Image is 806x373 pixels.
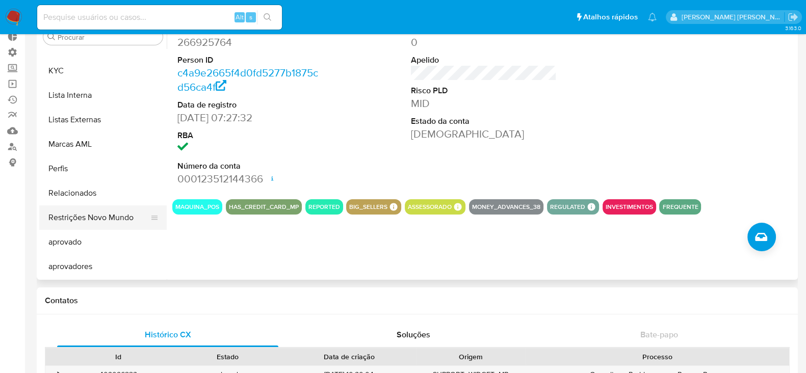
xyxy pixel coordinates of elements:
[37,11,282,24] input: Pesquise usuários ou casos...
[39,181,167,205] button: Relacionados
[39,205,159,230] button: Restrições Novo Mundo
[39,254,167,279] button: aprovadores
[411,35,557,49] dd: 0
[39,108,167,132] button: Listas Externas
[249,12,252,22] span: s
[583,12,638,22] span: Atalhos rápidos
[257,10,278,24] button: search-icon
[39,132,167,156] button: Marcas AML
[423,352,518,362] div: Origem
[785,24,801,32] span: 3.163.0
[177,65,318,94] a: c4a9e2665f4d0fd5277b1875cd56ca4f
[411,116,557,127] dt: Estado da conta
[411,96,557,111] dd: MID
[648,13,657,21] a: Notificações
[640,329,678,340] span: Bate-papo
[397,329,430,340] span: Soluções
[39,83,167,108] button: Lista Interna
[236,12,244,22] span: Alt
[180,352,275,362] div: Estado
[177,35,323,49] dd: 266925764
[177,161,323,172] dt: Número da conta
[177,172,323,186] dd: 000123512144366
[70,352,166,362] div: Id
[145,329,191,340] span: Histórico CX
[290,352,409,362] div: Data de criação
[45,296,790,306] h1: Contatos
[47,33,56,41] button: Procurar
[411,55,557,66] dt: Apelido
[177,99,323,111] dt: Data de registro
[58,33,159,42] input: Procurar
[177,55,323,66] dt: Person ID
[39,59,167,83] button: KYC
[411,85,557,96] dt: Risco PLD
[682,12,785,22] p: andrea.asantos@mercadopago.com.br
[39,230,167,254] button: aprovado
[177,130,323,141] dt: RBA
[39,156,167,181] button: Perfis
[533,352,782,362] div: Processo
[788,12,798,22] a: Sair
[177,111,323,125] dd: [DATE] 07:27:32
[411,127,557,141] dd: [DEMOGRAPHIC_DATA]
